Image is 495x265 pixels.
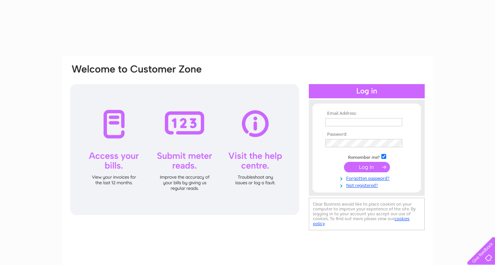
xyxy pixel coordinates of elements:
[325,181,410,188] a: Not registered?
[323,153,410,160] td: Remember me?
[323,132,410,137] th: Password:
[323,111,410,116] th: Email Address:
[313,216,409,226] a: cookies policy
[344,162,390,172] input: Submit
[309,198,425,230] div: Clear Business would like to place cookies on your computer to improve your experience of the sit...
[325,174,410,181] a: Forgotten password?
